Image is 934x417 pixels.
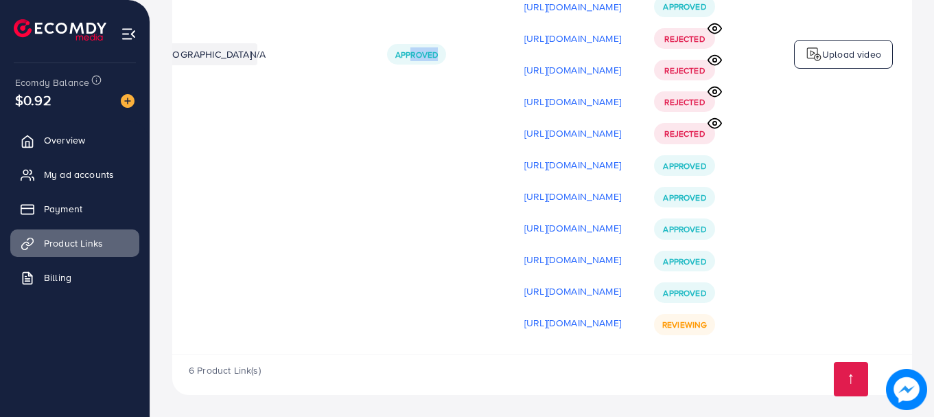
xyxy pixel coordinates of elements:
[524,283,621,300] p: [URL][DOMAIN_NAME]
[664,96,704,108] span: Rejected
[822,46,881,63] p: Upload video
[663,1,705,12] span: Approved
[663,256,705,267] span: Approved
[524,315,621,331] p: [URL][DOMAIN_NAME]
[662,319,707,330] span: Reviewing
[44,202,82,216] span: Payment
[886,369,927,410] img: image
[524,93,621,110] p: [URL][DOMAIN_NAME]
[524,157,621,173] p: [URL][DOMAIN_NAME]
[10,264,139,291] a: Billing
[250,47,266,61] span: N/A
[663,287,705,299] span: Approved
[44,168,114,181] span: My ad accounts
[524,251,621,268] p: [URL][DOMAIN_NAME]
[663,160,705,172] span: Approved
[44,236,103,250] span: Product Links
[524,30,621,47] p: [URL][DOMAIN_NAME]
[395,49,438,60] span: Approved
[44,133,85,147] span: Overview
[524,125,621,142] p: [URL][DOMAIN_NAME]
[10,126,139,154] a: Overview
[10,161,139,188] a: My ad accounts
[44,271,71,284] span: Billing
[152,43,257,65] li: [GEOGRAPHIC_DATA]
[664,33,704,45] span: Rejected
[10,195,139,223] a: Payment
[15,76,89,89] span: Ecomdy Balance
[10,229,139,257] a: Product Links
[806,46,822,63] img: logo
[524,220,621,236] p: [URL][DOMAIN_NAME]
[524,188,621,205] p: [URL][DOMAIN_NAME]
[121,94,135,108] img: image
[664,65,704,76] span: Rejected
[664,128,704,139] span: Rejected
[189,363,261,377] span: 6 Product Link(s)
[524,62,621,78] p: [URL][DOMAIN_NAME]
[663,223,705,235] span: Approved
[15,90,51,110] span: $0.92
[663,192,705,203] span: Approved
[14,19,106,41] img: logo
[121,26,137,42] img: menu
